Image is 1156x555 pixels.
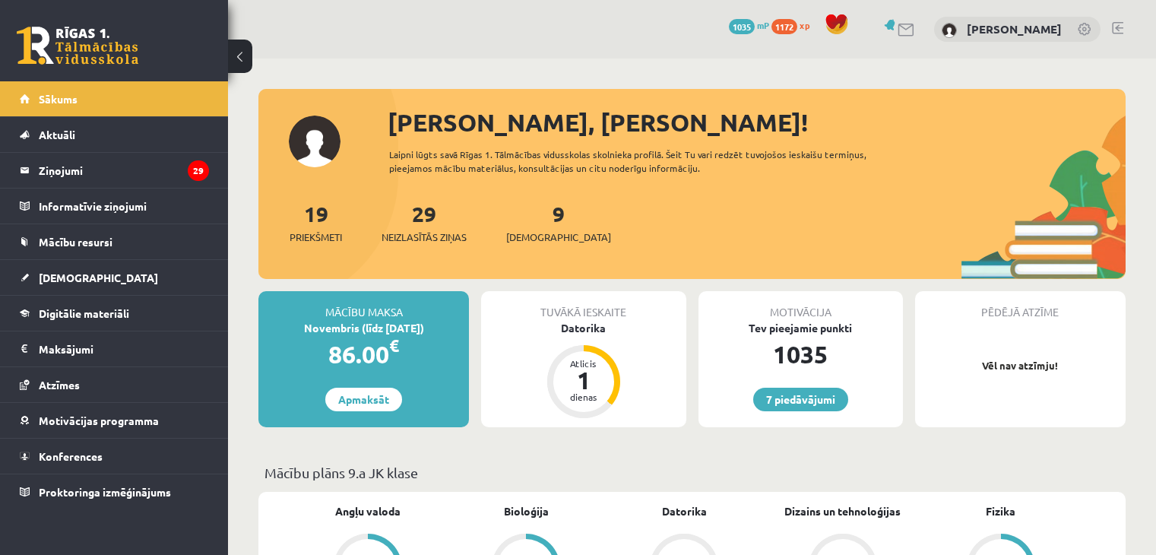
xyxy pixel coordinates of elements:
span: [DEMOGRAPHIC_DATA] [39,271,158,284]
div: Tev pieejamie punkti [698,320,903,336]
a: Aktuāli [20,117,209,152]
a: Apmaksāt [325,388,402,411]
i: 29 [188,160,209,181]
div: Tuvākā ieskaite [481,291,686,320]
div: Datorika [481,320,686,336]
a: Angļu valoda [335,503,401,519]
span: € [389,335,399,357]
a: Informatīvie ziņojumi [20,189,209,224]
div: 86.00 [258,336,469,373]
a: [PERSON_NAME] [967,21,1062,36]
a: Fizika [986,503,1015,519]
span: Mācību resursi [39,235,112,249]
a: 29Neizlasītās ziņas [382,200,467,245]
div: Atlicis [561,359,607,368]
div: Laipni lūgts savā Rīgas 1. Tālmācības vidusskolas skolnieka profilā. Šeit Tu vari redzēt tuvojošo... [389,147,910,175]
a: 19Priekšmeti [290,200,342,245]
div: Pēdējā atzīme [915,291,1126,320]
span: 1035 [729,19,755,34]
p: Vēl nav atzīmju! [923,358,1118,373]
div: Novembris (līdz [DATE]) [258,320,469,336]
a: Digitālie materiāli [20,296,209,331]
a: Konferences [20,439,209,474]
a: [DEMOGRAPHIC_DATA] [20,260,209,295]
div: 1 [561,368,607,392]
span: Sākums [39,92,78,106]
span: Digitālie materiāli [39,306,129,320]
a: 1035 mP [729,19,769,31]
a: Proktoringa izmēģinājums [20,474,209,509]
div: 1035 [698,336,903,373]
p: Mācību plāns 9.a JK klase [264,462,1120,483]
legend: Maksājumi [39,331,209,366]
a: Atzīmes [20,367,209,402]
div: Motivācija [698,291,903,320]
span: [DEMOGRAPHIC_DATA] [506,230,611,245]
a: 9[DEMOGRAPHIC_DATA] [506,200,611,245]
a: Bioloģija [504,503,549,519]
a: Rīgas 1. Tālmācības vidusskola [17,27,138,65]
span: Neizlasītās ziņas [382,230,467,245]
span: Konferences [39,449,103,463]
legend: Ziņojumi [39,153,209,188]
a: Motivācijas programma [20,403,209,438]
a: Mācību resursi [20,224,209,259]
span: Priekšmeti [290,230,342,245]
span: 1172 [771,19,797,34]
a: Datorika Atlicis 1 dienas [481,320,686,420]
span: xp [800,19,809,31]
a: Dizains un tehnoloģijas [784,503,901,519]
a: Ziņojumi29 [20,153,209,188]
div: [PERSON_NAME], [PERSON_NAME]! [388,104,1126,141]
a: 1172 xp [771,19,817,31]
a: 7 piedāvājumi [753,388,848,411]
a: Maksājumi [20,331,209,366]
div: Mācību maksa [258,291,469,320]
span: Motivācijas programma [39,414,159,427]
span: Aktuāli [39,128,75,141]
a: Datorika [662,503,707,519]
span: Proktoringa izmēģinājums [39,485,171,499]
img: Aleksejs Dovbenko [942,23,957,38]
legend: Informatīvie ziņojumi [39,189,209,224]
span: mP [757,19,769,31]
div: dienas [561,392,607,401]
a: Sākums [20,81,209,116]
span: Atzīmes [39,378,80,392]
